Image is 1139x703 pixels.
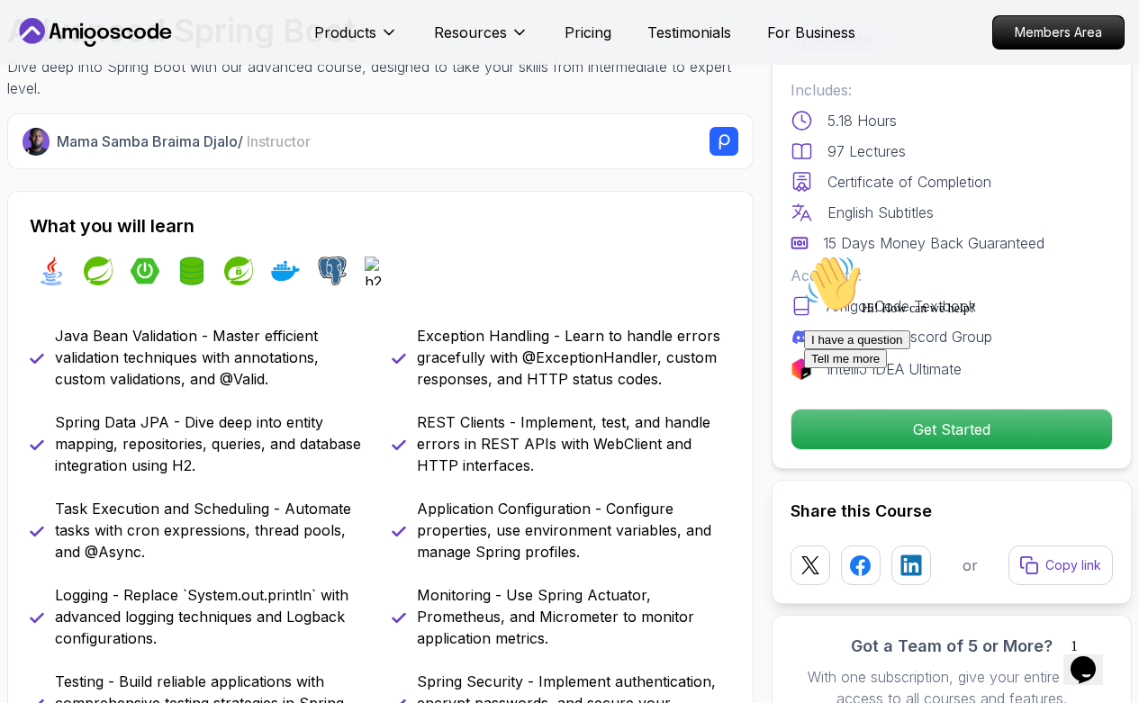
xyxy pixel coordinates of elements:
[647,22,731,43] a: Testimonials
[318,257,347,285] img: postgres logo
[131,257,159,285] img: spring-boot logo
[55,325,370,390] p: Java Bean Validation - Master efficient validation techniques with annotations, custom validation...
[791,265,1113,286] p: Access to:
[314,22,376,43] p: Products
[1063,631,1121,685] iframe: chat widget
[7,83,113,102] button: I have a question
[417,498,732,563] p: Application Configuration - Configure properties, use environment variables, and manage Spring pr...
[565,22,611,43] a: Pricing
[271,257,300,285] img: docker logo
[823,232,1044,254] p: 15 Days Money Back Guaranteed
[177,257,206,285] img: spring-data-jpa logo
[417,411,732,476] p: REST Clients - Implement, test, and handle errors in REST APIs with WebClient and HTTP interfaces.
[7,102,90,121] button: Tell me more
[417,584,732,649] p: Monitoring - Use Spring Actuator, Prometheus, and Micrometer to monitor application metrics.
[827,171,991,193] p: Certificate of Completion
[827,110,897,131] p: 5.18 Hours
[791,358,812,380] img: jetbrains logo
[84,257,113,285] img: spring logo
[30,213,731,239] h2: What you will learn
[827,140,906,162] p: 97 Lectures
[434,22,507,43] p: Resources
[224,257,253,285] img: spring-security logo
[7,56,754,99] p: Dive deep into Spring Boot with our advanced course, designed to take your skills from intermedia...
[7,54,178,68] span: Hi! How can we help?
[55,584,370,649] p: Logging - Replace `System.out.println` with advanced logging techniques and Logback configurations.
[57,131,311,152] p: Mama Samba Braima Djalo /
[993,16,1124,49] p: Members Area
[23,128,50,155] img: Nelson Djalo
[314,22,398,58] button: Products
[434,22,529,58] button: Resources
[55,498,370,563] p: Task Execution and Scheduling - Automate tasks with cron expressions, thread pools, and @Async.
[365,257,393,285] img: h2 logo
[791,410,1112,449] p: Get Started
[417,325,732,390] p: Exception Handling - Learn to handle errors gracefully with @ExceptionHandler, custom responses, ...
[992,15,1125,50] a: Members Area
[791,499,1113,524] h2: Share this Course
[55,411,370,476] p: Spring Data JPA - Dive deep into entity mapping, repositories, queries, and database integration ...
[791,79,1113,101] p: Includes:
[827,202,934,223] p: English Subtitles
[247,132,311,150] span: Instructor
[37,257,66,285] img: java logo
[791,409,1113,450] button: Get Started
[7,7,331,121] div: 👋Hi! How can we help?I have a questionTell me more
[791,634,1113,659] h3: Got a Team of 5 or More?
[767,22,855,43] a: For Business
[7,7,65,65] img: :wave:
[797,248,1121,622] iframe: chat widget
